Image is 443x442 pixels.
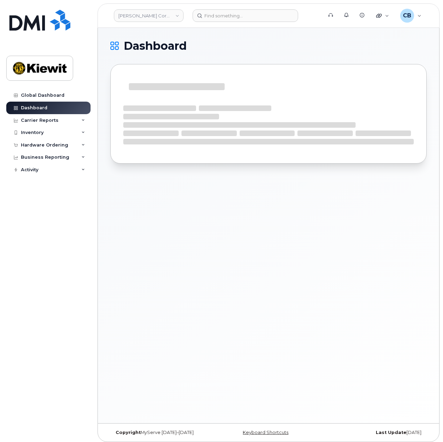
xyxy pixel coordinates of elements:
strong: Last Update [376,430,406,435]
span: Dashboard [124,41,187,51]
div: [DATE] [321,430,427,435]
div: MyServe [DATE]–[DATE] [110,430,216,435]
strong: Copyright [116,430,141,435]
a: Keyboard Shortcuts [243,430,288,435]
